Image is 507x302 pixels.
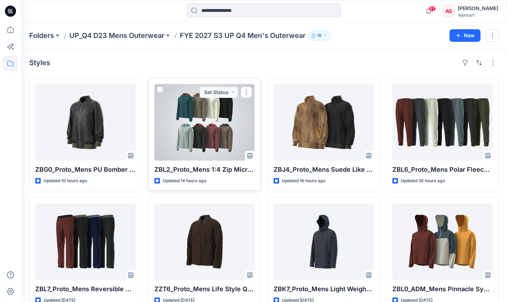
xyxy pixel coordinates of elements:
[29,59,50,67] h4: Styles
[458,13,498,18] div: Walmart
[392,84,493,161] a: ZBL6_Proto_Mens Polar Fleece Pant
[392,165,493,175] p: ZBL6_Proto_Mens Polar Fleece Pant
[154,165,255,175] p: ZBL2_Proto_Mens 1:4 Zip Micropolar Fleece w: Roll In Hood
[401,177,445,185] p: Updated 20 hours ago
[154,84,255,161] a: ZBL2_Proto_Mens 1:4 Zip Micropolar Fleece w: Roll In Hood
[450,29,481,42] button: New
[274,203,374,280] a: ZBK7_Proto_Mens Light Weight Parka Jacket
[69,31,164,40] a: UP_Q4 D23 Mens Outerwear
[163,177,206,185] p: Updated 14 hours ago
[35,284,136,294] p: ZBL7_Proto_Mens Reversible Pant
[428,6,436,11] span: 61
[392,203,493,280] a: ZBL0_ADM_Mens Pinnacle System Shell
[392,284,493,294] p: ZBL0_ADM_Mens Pinnacle System Shell
[35,165,136,175] p: ZBG0_Proto_Mens PU Bomber Jacket
[317,32,322,39] p: 18
[154,284,255,294] p: ZZT6_Proto_Mens Life Style Quilt Jacket
[274,284,374,294] p: ZBK7_Proto_Mens Light Weight Parka Jacket
[274,84,374,161] a: ZBJ4_Proto_Mens Suede Like Harrington Jacket
[35,84,136,161] a: ZBG0_Proto_Mens PU Bomber Jacket
[458,4,498,13] div: [PERSON_NAME]
[35,203,136,280] a: ZBL7_Proto_Mens Reversible Pant
[282,177,325,185] p: Updated 16 hours ago
[180,31,306,40] p: FYE 2027 S3 UP Q4 Men's Outerwear
[308,31,330,40] button: 18
[443,5,455,17] div: AG
[44,177,87,185] p: Updated 10 hours ago
[154,203,255,280] a: ZZT6_Proto_Mens Life Style Quilt Jacket
[274,165,374,175] p: ZBJ4_Proto_Mens Suede Like [PERSON_NAME] Jacket
[29,31,54,40] a: Folders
